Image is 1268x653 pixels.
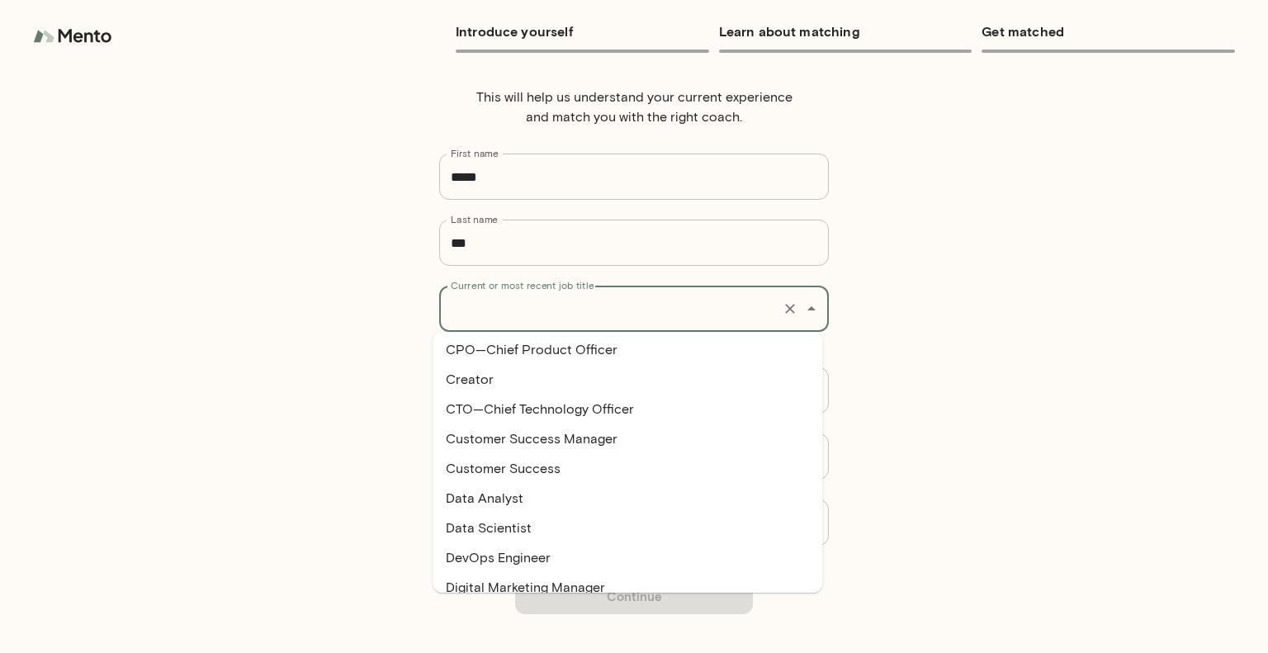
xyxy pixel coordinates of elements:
[456,20,709,43] h6: Introduce yourself
[451,278,594,292] label: Current or most recent job title
[433,335,822,365] li: CPO—Chief Product Officer
[719,20,972,43] h6: Learn about matching
[433,454,822,484] li: Customer Success
[778,297,802,320] button: Clear
[982,20,1235,43] h6: Get matched
[433,395,822,424] li: CTO—Chief Technology Officer
[451,146,499,160] label: First name
[433,424,822,454] li: Customer Success Manager
[33,20,116,53] img: logo
[433,484,822,513] li: Data Analyst
[433,573,822,603] li: Digital Marketing Manager
[433,365,822,395] li: Creator
[433,513,822,543] li: Data Scientist
[451,212,498,226] label: Last name
[433,543,822,573] li: DevOps Engineer
[800,297,823,320] button: Close
[469,88,799,127] p: This will help us understand your current experience and match you with the right coach.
